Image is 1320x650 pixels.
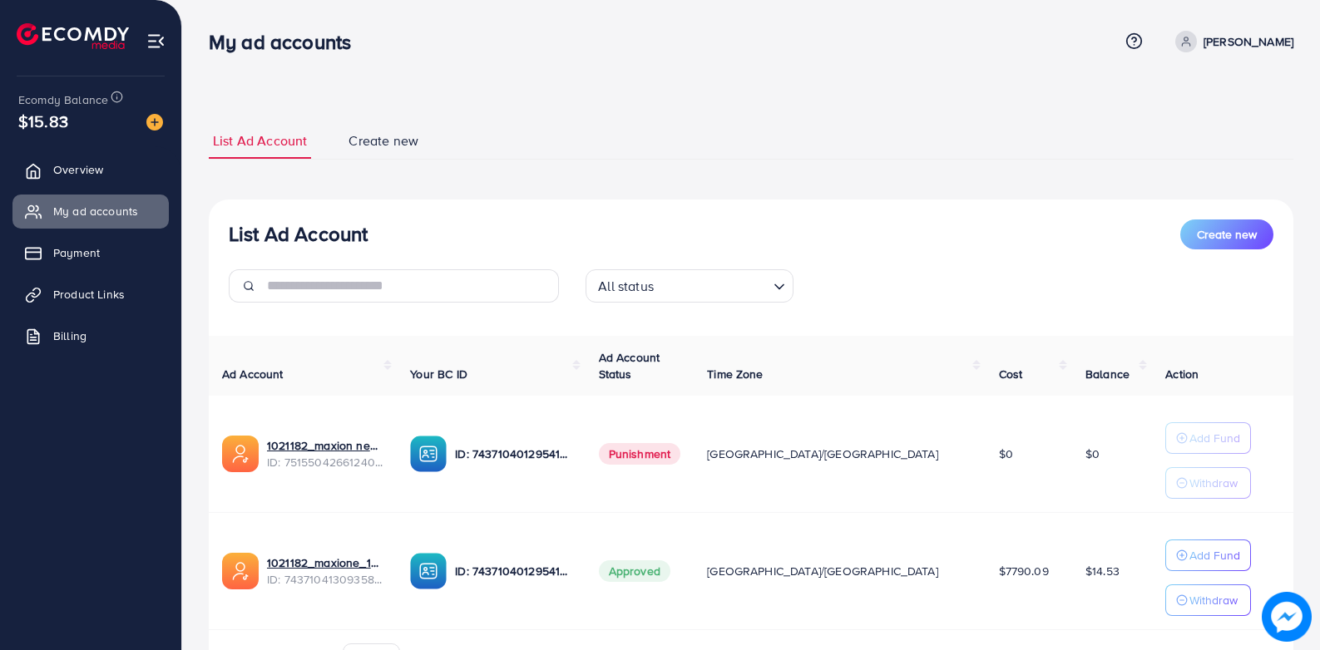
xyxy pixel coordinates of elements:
button: Withdraw [1165,467,1251,499]
h3: List Ad Account [229,222,368,246]
span: Billing [53,327,87,344]
span: Action [1165,366,1199,382]
p: ID: 7437104012954140673 [455,561,571,581]
a: Payment [12,236,169,269]
span: [GEOGRAPHIC_DATA]/[GEOGRAPHIC_DATA] [707,446,938,462]
img: image [146,114,163,130]
span: Time Zone [707,366,763,382]
input: Search for option [659,271,767,298]
button: Add Fund [1165,422,1251,454]
span: ID: 7437104130935898113 [267,571,383,588]
span: Create new [1197,226,1257,243]
div: Search for option [586,269,793,303]
div: <span class='underline'>1021182_maxion new 2nd_1749839824416</span></br>7515504266124050440 [267,437,383,471]
a: My ad accounts [12,195,169,228]
span: Payment [53,244,100,261]
span: Overview [53,161,103,178]
img: ic-ba-acc.ded83a64.svg [410,553,447,589]
img: image [1262,592,1312,642]
a: Billing [12,319,169,352]
a: Product Links [12,278,169,311]
span: Approved [599,560,670,582]
span: Your BC ID [410,366,467,382]
button: Add Fund [1165,539,1251,571]
a: [PERSON_NAME] [1169,31,1293,52]
span: Punishment [599,443,681,465]
span: All status [595,274,657,298]
p: ID: 7437104012954140673 [455,444,571,464]
span: My ad accounts [53,203,138,219]
p: [PERSON_NAME] [1204,32,1293,52]
img: ic-ads-acc.e4c84228.svg [222,553,259,589]
div: <span class='underline'>1021182_maxione_1731585765963</span></br>7437104130935898113 [267,554,383,588]
p: Add Fund [1189,545,1240,565]
p: Add Fund [1189,428,1240,448]
span: Product Links [53,286,125,303]
span: Create new [349,131,418,150]
span: List Ad Account [213,131,307,150]
a: Overview [12,153,169,186]
span: [GEOGRAPHIC_DATA]/[GEOGRAPHIC_DATA] [707,563,938,579]
p: Withdraw [1189,473,1238,493]
a: 1021182_maxione_1731585765963 [267,554,383,571]
img: menu [146,32,166,51]
h3: My ad accounts [209,30,364,54]
p: Withdraw [1189,590,1238,610]
span: $0 [1085,446,1100,462]
span: Cost [999,366,1023,382]
img: ic-ads-acc.e4c84228.svg [222,436,259,472]
span: Ad Account Status [599,349,660,382]
span: Ad Account [222,366,284,382]
button: Withdraw [1165,584,1251,616]
span: $7790.09 [999,563,1049,579]
span: $0 [999,446,1013,462]
img: ic-ba-acc.ded83a64.svg [410,436,447,472]
span: $15.83 [18,109,68,133]
button: Create new [1180,219,1273,249]
span: ID: 7515504266124050440 [267,454,383,470]
a: 1021182_maxion new 2nd_1749839824416 [267,437,383,454]
span: Ecomdy Balance [18,91,108,108]
img: logo [17,23,129,49]
span: Balance [1085,366,1130,382]
span: $14.53 [1085,563,1120,579]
